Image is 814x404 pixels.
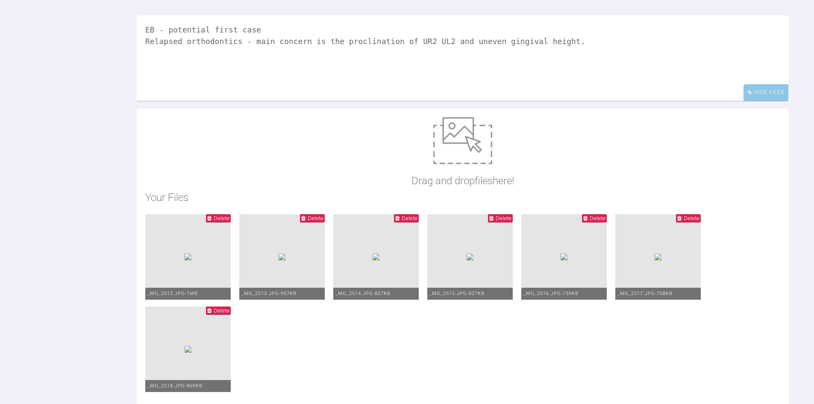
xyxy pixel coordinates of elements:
[743,84,788,101] div: Hide Files
[496,215,511,221] span: Delete
[137,15,788,101] textarea: EB - potential first case Relapsed orthodontics - main concern is the proclination of UR2 UL2 and...
[241,291,297,296] span: _MG_2513.JPG - 907KB
[147,383,203,389] span: _MG_2518.JPG - 869KB
[467,254,473,260] img: c7ce36ac-77d5-424a-9518-7545bac9fb7a
[561,254,567,260] img: 62312d0d-4451-4b20-a2b5-44b497e31d2b
[373,254,379,260] img: 76b05d01-88a6-4bc4-ba54-d7a2b27611a7
[185,346,191,353] img: b2c0cc8a-d60a-4951-97ce-bfaeef43df05
[214,215,229,221] span: Delete
[590,215,605,221] span: Delete
[402,215,417,221] span: Delete
[617,291,673,296] span: _MG_2517.JPG - 758KB
[279,254,285,260] img: 76bce86f-05cc-48f9-9394-ea227e218003
[523,291,579,296] span: _MG_2516.JPG - 739KB
[185,254,191,260] img: 1804b22d-5570-4532-a125-05f5b04c6f58
[429,291,485,296] span: _MG_2515.JPG - 827KB
[335,291,391,296] span: _MG_2514.JPG - 827KB
[145,189,780,206] h2: Your Files
[411,173,514,189] p: Drag and drop files here!
[655,254,661,260] img: 175576bb-743a-4901-853e-b309e8387e9c
[214,307,229,314] span: Delete
[684,215,699,221] span: Delete
[308,215,323,221] span: Delete
[147,291,198,296] span: _MG_2512.JPG - 1MB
